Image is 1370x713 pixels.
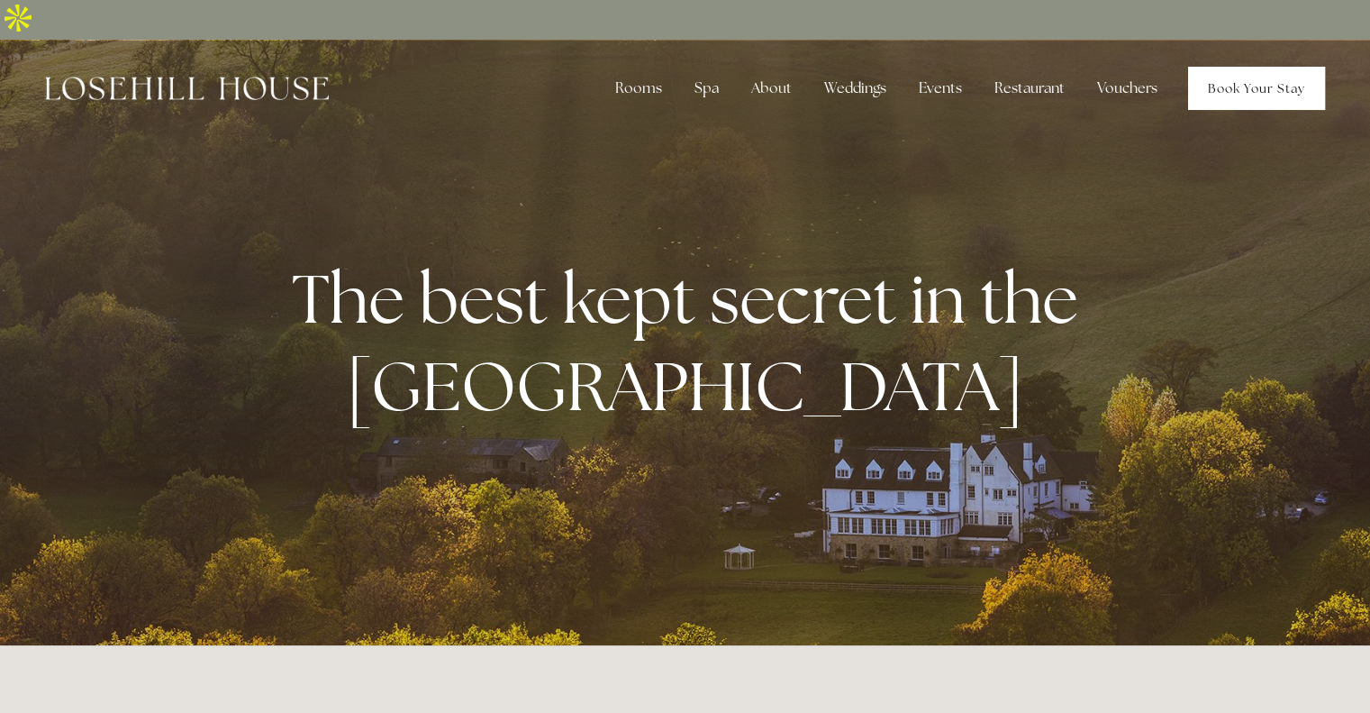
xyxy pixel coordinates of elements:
[292,254,1093,431] strong: The best kept secret in the [GEOGRAPHIC_DATA]
[45,77,329,100] img: Losehill House
[1083,70,1172,106] a: Vouchers
[1188,67,1325,110] a: Book Your Stay
[904,70,976,106] div: Events
[980,70,1079,106] div: Restaurant
[737,70,806,106] div: About
[601,70,676,106] div: Rooms
[810,70,901,106] div: Weddings
[680,70,733,106] div: Spa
